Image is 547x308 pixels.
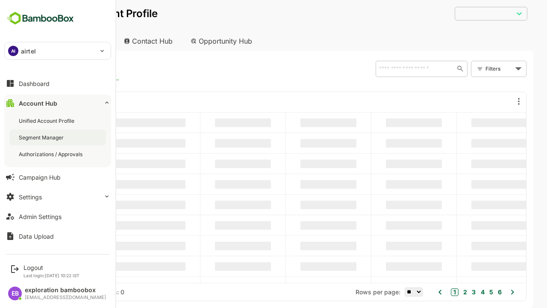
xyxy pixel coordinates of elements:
[5,42,111,59] div: AIairtel
[21,47,36,56] p: airtel
[154,32,230,50] div: Opportunity Hub
[19,174,61,181] div: Campaign Hub
[30,65,79,76] span: Known accounts you’ve identified to target - imported from CRM, Offline upload, or promoted from ...
[19,100,57,107] div: Account Hub
[25,295,106,300] div: [EMAIL_ADDRESS][DOMAIN_NAME]
[457,287,463,297] button: 5
[19,80,50,87] div: Dashboard
[326,288,371,296] span: Rows per page:
[19,193,42,201] div: Settings
[19,233,54,240] div: Data Upload
[87,32,150,50] div: Contact Hub
[14,32,84,50] div: Account Hub
[14,9,128,19] p: Unified Account Profile
[466,287,472,297] button: 6
[431,287,437,297] button: 2
[4,75,111,92] button: Dashboard
[456,64,483,73] div: Filters
[19,151,84,158] div: Authorizations / Approvals
[4,228,111,245] button: Data Upload
[19,134,65,141] div: Segment Manager
[4,10,76,27] img: BambooboxFullLogoMark.5f36c76dfaba33ec1ec1367b70bb1252.svg
[24,273,79,278] p: Last login: [DATE] 10:22 IST
[25,287,106,294] div: exploration bamboobox
[8,287,22,300] div: EB
[4,208,111,225] button: Admin Settings
[449,287,455,297] button: 4
[4,188,111,205] button: Settings
[421,288,429,296] button: 1
[19,213,62,220] div: Admin Settings
[24,264,79,271] div: Logout
[455,60,497,78] div: Filters
[440,287,446,297] button: 3
[19,117,76,124] div: Unified Account Profile
[4,169,111,186] button: Campaign Hub
[4,95,111,112] button: Account Hub
[8,46,18,56] div: AI
[425,6,497,21] div: ​
[26,288,94,296] div: Total Rows: -- | Rows: 0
